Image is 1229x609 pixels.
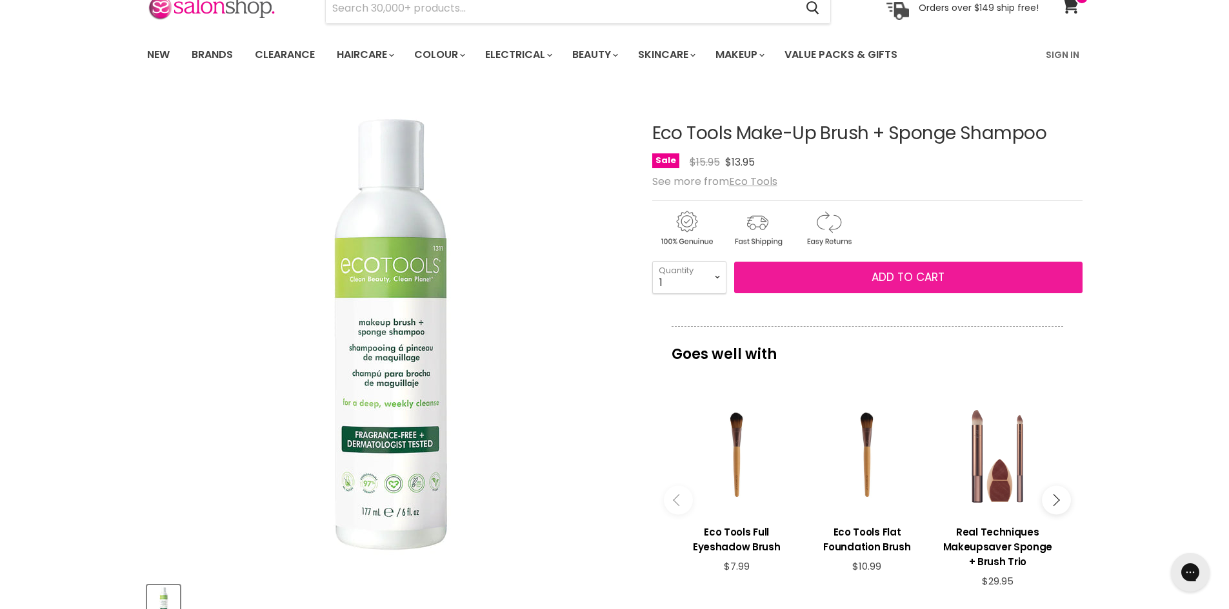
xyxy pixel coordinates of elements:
ul: Main menu [137,36,973,73]
div: Eco Tools Make-Up Brush + Sponge Shampoo image. Click or Scroll to Zoom. [147,92,629,573]
a: Eco Tools [729,174,777,189]
a: Sign In [1038,41,1087,68]
a: Electrical [475,41,560,68]
a: New [137,41,179,68]
a: View product:Eco Tools Flat Foundation Brush [808,515,926,561]
span: See more from [652,174,777,189]
a: Colour [405,41,473,68]
span: $29.95 [982,574,1014,588]
a: View product:Eco Tools Full Eyeshadow Brush [678,515,795,561]
span: Add to cart [872,269,944,285]
img: shipping.gif [723,209,792,248]
p: Goes well with [672,326,1063,369]
a: Skincare [628,41,703,68]
button: Add to cart [734,262,1083,294]
img: genuine.gif [652,209,721,248]
h3: Real Techniques Makeupsaver Sponge + Brush Trio [939,525,1056,569]
a: Beauty [563,41,626,68]
img: returns.gif [794,209,863,248]
a: Haircare [327,41,402,68]
h3: Eco Tools Full Eyeshadow Brush [678,525,795,554]
span: $10.99 [852,559,881,573]
a: Brands [182,41,243,68]
span: $7.99 [724,559,750,573]
a: Value Packs & Gifts [775,41,907,68]
a: View product:Real Techniques Makeupsaver Sponge + Brush Trio [939,515,1056,575]
select: Quantity [652,261,726,293]
span: $15.95 [690,155,720,169]
a: Clearance [245,41,325,68]
span: $13.95 [725,155,755,169]
span: Sale [652,153,679,168]
h1: Eco Tools Make-Up Brush + Sponge Shampoo [652,124,1083,144]
h3: Eco Tools Flat Foundation Brush [808,525,926,554]
iframe: Gorgias live chat messenger [1164,548,1216,596]
a: Makeup [706,41,772,68]
nav: Main [131,36,1099,73]
p: Orders over $149 ship free! [919,2,1039,14]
